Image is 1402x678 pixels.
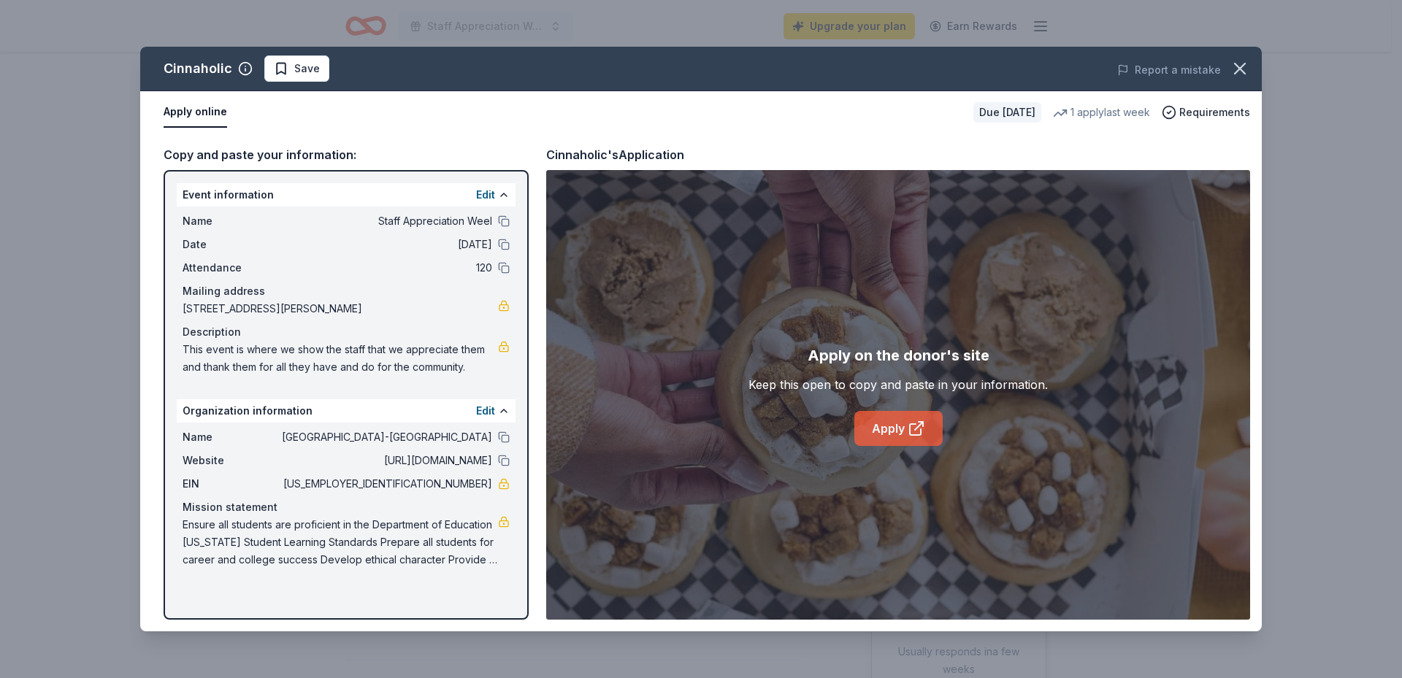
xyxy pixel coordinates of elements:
[164,145,529,164] div: Copy and paste your information:
[476,186,495,204] button: Edit
[183,212,280,230] span: Name
[280,452,492,469] span: [URL][DOMAIN_NAME]
[476,402,495,420] button: Edit
[183,516,498,569] span: Ensure all students are proficient in the Department of Education [US_STATE] Student Learning Sta...
[183,323,510,341] div: Description
[183,236,280,253] span: Date
[183,428,280,446] span: Name
[748,376,1048,393] div: Keep this open to copy and paste in your information.
[177,399,516,423] div: Organization information
[264,55,329,82] button: Save
[183,498,510,516] div: Mission statement
[280,475,492,493] span: [US_EMPLOYER_IDENTIFICATION_NUMBER]
[280,428,492,446] span: [GEOGRAPHIC_DATA]-[GEOGRAPHIC_DATA]
[183,475,280,493] span: EIN
[973,102,1041,123] div: Due [DATE]
[854,411,943,446] a: Apply
[183,259,280,277] span: Attendance
[183,452,280,469] span: Website
[280,212,492,230] span: Staff Appreciation Weel
[280,236,492,253] span: [DATE]
[183,341,498,376] span: This event is where we show the staff that we appreciate them and thank them for all they have an...
[183,282,510,300] div: Mailing address
[177,183,516,207] div: Event information
[164,57,232,80] div: Cinnaholic
[808,344,989,367] div: Apply on the donor's site
[280,259,492,277] span: 120
[1162,104,1250,121] button: Requirements
[164,97,227,128] button: Apply online
[1053,104,1150,121] div: 1 apply last week
[546,145,684,164] div: Cinnaholic's Application
[183,300,498,317] span: [STREET_ADDRESS][PERSON_NAME]
[294,60,320,77] span: Save
[1179,104,1250,121] span: Requirements
[1117,61,1221,79] button: Report a mistake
